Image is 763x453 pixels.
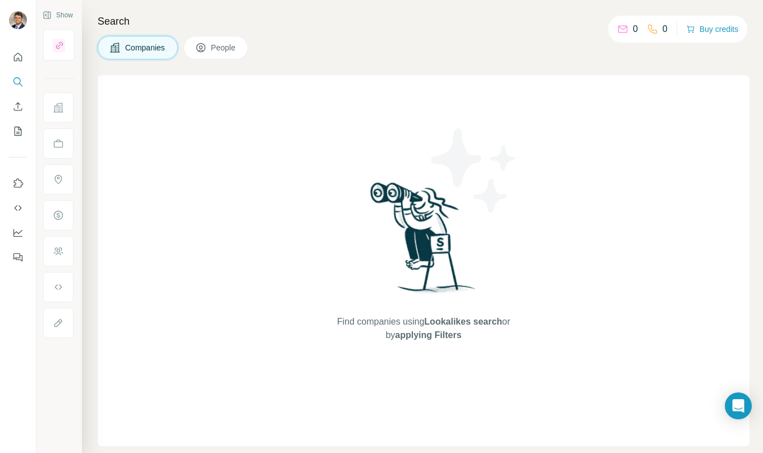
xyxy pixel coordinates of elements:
button: Quick start [9,47,27,67]
div: Open Intercom Messenger [725,392,752,419]
button: Use Surfe on LinkedIn [9,173,27,193]
button: My lists [9,121,27,141]
span: Lookalikes search [424,317,502,326]
p: 0 [663,22,668,36]
button: Enrich CSV [9,96,27,117]
p: 0 [633,22,638,36]
img: Avatar [9,11,27,29]
button: Buy credits [686,21,738,37]
h4: Search [98,13,750,29]
button: Show [35,7,81,24]
button: Dashboard [9,223,27,243]
button: Feedback [9,247,27,267]
span: applying Filters [395,330,461,340]
button: Search [9,72,27,92]
button: Use Surfe API [9,198,27,218]
span: Find companies using or by [334,315,513,342]
img: Surfe Illustration - Stars [424,120,525,221]
img: Surfe Illustration - Woman searching with binoculars [365,179,482,304]
span: People [211,42,237,53]
span: Companies [125,42,166,53]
